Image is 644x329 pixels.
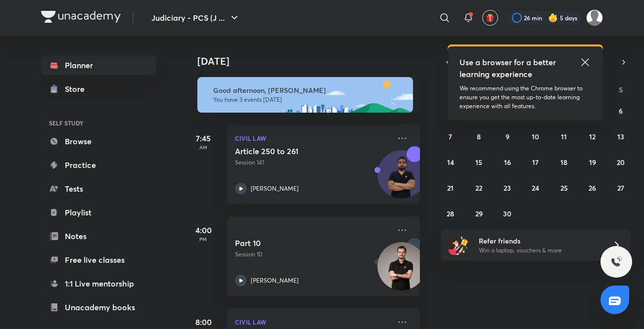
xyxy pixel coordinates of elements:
img: avatar [486,13,495,22]
abbr: September 19, 2025 [589,158,596,167]
button: September 26, 2025 [585,180,600,196]
a: Company Logo [41,11,121,25]
img: referral [449,235,468,255]
p: Civil Law [235,132,390,144]
a: Browse [41,131,156,151]
abbr: September 13, 2025 [617,132,624,141]
button: September 25, 2025 [556,180,572,196]
img: Shivangee Singh [586,9,603,26]
a: Store [41,79,156,99]
button: September 9, 2025 [500,128,515,144]
a: Planner [41,55,156,75]
img: ttu [610,256,622,268]
h6: SELF STUDY [41,115,156,131]
p: [PERSON_NAME] [251,276,299,285]
h6: Good afternoon, [PERSON_NAME] [213,86,404,95]
button: avatar [482,10,498,26]
button: September 21, 2025 [443,180,459,196]
div: Store [65,83,91,95]
button: September 22, 2025 [471,180,487,196]
button: September 19, 2025 [585,154,600,170]
img: Avatar [378,156,425,203]
abbr: September 15, 2025 [475,158,482,167]
button: September 11, 2025 [556,128,572,144]
img: streak [548,13,558,23]
p: AM [184,144,223,150]
button: September 18, 2025 [556,154,572,170]
h5: 8:00 [184,316,223,328]
button: September 7, 2025 [443,128,459,144]
a: Playlist [41,203,156,222]
a: Notes [41,226,156,246]
button: September 17, 2025 [528,154,544,170]
p: [PERSON_NAME] [251,184,299,193]
p: Civil Law [235,316,390,328]
abbr: September 24, 2025 [532,183,539,193]
a: Tests [41,179,156,199]
a: Free live classes [41,250,156,270]
h5: 7:45 [184,132,223,144]
abbr: September 28, 2025 [447,209,454,218]
button: Judiciary - PCS (J ... [145,8,246,28]
abbr: September 27, 2025 [617,183,624,193]
abbr: September 17, 2025 [532,158,539,167]
abbr: September 18, 2025 [560,158,567,167]
abbr: September 16, 2025 [504,158,511,167]
img: afternoon [197,77,413,113]
button: September 10, 2025 [528,128,544,144]
h4: [DATE] [197,55,430,67]
abbr: September 8, 2025 [477,132,481,141]
abbr: September 7, 2025 [449,132,452,141]
abbr: September 30, 2025 [503,209,511,218]
p: Session 10 [235,250,390,259]
abbr: September 12, 2025 [589,132,596,141]
h5: 4:00 [184,224,223,236]
button: September 20, 2025 [613,154,629,170]
button: September 15, 2025 [471,154,487,170]
p: We recommend using the Chrome browser to ensure you get the most up-to-date learning experience w... [460,84,591,111]
abbr: September 9, 2025 [506,132,509,141]
p: Session 141 [235,158,390,167]
p: Win a laptop, vouchers & more [479,246,600,255]
abbr: September 10, 2025 [532,132,539,141]
button: September 24, 2025 [528,180,544,196]
abbr: September 26, 2025 [589,183,596,193]
button: September 6, 2025 [613,103,629,119]
a: Practice [41,155,156,175]
button: September 27, 2025 [613,180,629,196]
button: September 13, 2025 [613,128,629,144]
p: You have 3 events [DATE] [213,96,404,104]
button: September 8, 2025 [471,128,487,144]
abbr: September 22, 2025 [475,183,482,193]
abbr: Saturday [619,85,623,94]
a: 1:1 Live mentorship [41,274,156,293]
button: September 12, 2025 [585,128,600,144]
button: September 28, 2025 [443,206,459,221]
abbr: September 25, 2025 [560,183,568,193]
h5: Use a browser for a better learning experience [460,56,558,80]
button: September 23, 2025 [500,180,515,196]
button: September 29, 2025 [471,206,487,221]
button: September 14, 2025 [443,154,459,170]
button: September 30, 2025 [500,206,515,221]
abbr: September 29, 2025 [475,209,483,218]
h5: Part 10 [235,238,358,248]
p: PM [184,236,223,242]
abbr: September 6, 2025 [619,106,623,116]
abbr: September 14, 2025 [447,158,454,167]
abbr: September 20, 2025 [617,158,625,167]
a: Unacademy books [41,297,156,317]
abbr: September 23, 2025 [504,183,511,193]
h5: Article 250 to 261 [235,146,358,156]
button: September 16, 2025 [500,154,515,170]
h6: Refer friends [479,236,600,246]
img: Company Logo [41,11,121,23]
abbr: September 11, 2025 [561,132,567,141]
abbr: September 21, 2025 [447,183,454,193]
